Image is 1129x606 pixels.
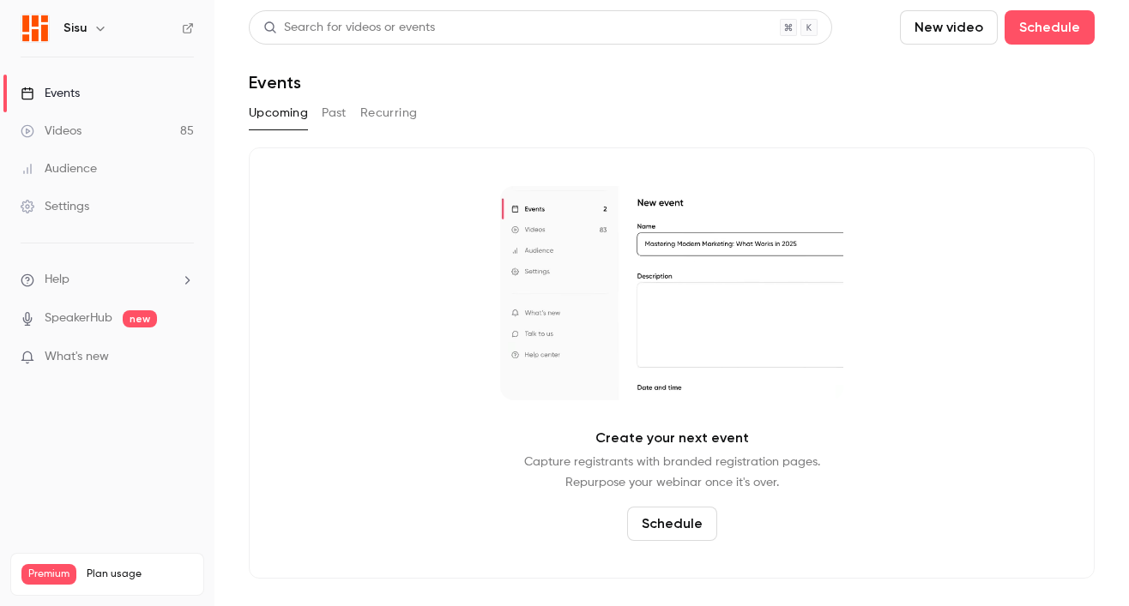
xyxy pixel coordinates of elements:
div: Events [21,85,80,102]
iframe: Noticeable Trigger [173,350,194,365]
div: Audience [21,160,97,177]
div: Videos [21,123,82,140]
span: Premium [21,564,76,585]
p: Create your next event [595,428,749,448]
div: Settings [21,198,89,215]
button: New video [900,10,998,45]
button: Schedule [1005,10,1095,45]
button: Past [322,99,347,127]
span: Plan usage [87,567,193,581]
button: Upcoming [249,99,308,127]
p: Capture registrants with branded registration pages. Repurpose your webinar once it's over. [524,452,820,493]
span: What's new [45,348,109,366]
button: Schedule [627,507,717,541]
h1: Events [249,72,301,93]
span: new [123,310,157,327]
div: Search for videos or events [263,19,435,37]
a: SpeakerHub [45,309,112,327]
h6: Sisu [63,20,87,37]
img: Sisu [21,15,49,42]
li: help-dropdown-opener [21,271,194,289]
span: Help [45,271,69,289]
button: Recurring [360,99,418,127]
